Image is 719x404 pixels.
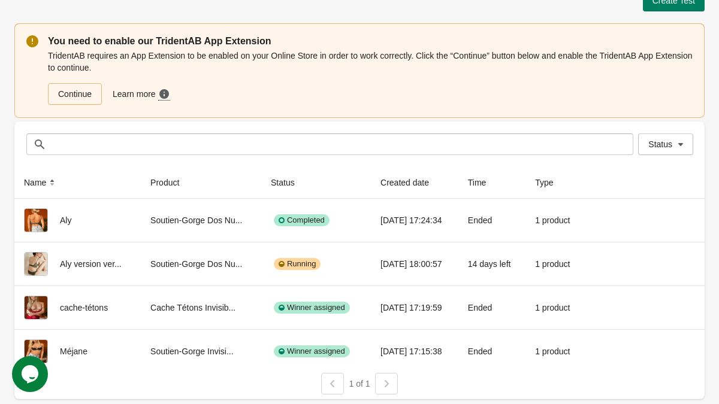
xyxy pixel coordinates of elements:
div: [DATE] 17:15:38 [380,339,449,363]
div: Ended [468,208,516,232]
button: Status [638,133,693,155]
button: Status [266,172,312,193]
div: 14 days left [468,252,516,276]
span: Status [648,139,672,149]
div: 1 product [535,296,575,320]
span: Aly version ver... [60,259,122,269]
p: You need to enable our TridentAB App Extension [48,34,693,48]
div: Soutien-Gorge Dos Nu... [150,208,252,232]
iframe: chat widget [12,356,50,392]
div: [DATE] 18:00:57 [380,252,449,276]
div: Ended [468,339,516,363]
div: Soutien-Gorge Invisi... [150,339,252,363]
span: cache-tétons [60,303,108,312]
div: 1 product [535,208,575,232]
div: [DATE] 17:19:59 [380,296,449,320]
span: Aly [60,215,71,225]
button: Time [463,172,503,193]
button: Name [19,172,63,193]
div: Winner assigned [274,345,350,357]
div: TridentAB requires an App Extension to be enabled on your Online Store in order to work correctly... [48,48,693,106]
div: Winner assigned [274,302,350,314]
div: Completed [274,214,330,226]
span: Méjane [60,347,87,356]
div: [DATE] 17:24:34 [380,208,449,232]
div: 1 product [535,339,575,363]
div: Running [274,258,321,270]
div: 1 product [535,252,575,276]
a: Continue [48,83,102,105]
a: Learn more [108,83,177,105]
button: Product [146,172,196,193]
div: Cache Tétons Invisib... [150,296,252,320]
button: Type [530,172,570,193]
div: Ended [468,296,516,320]
span: Learn more [113,88,158,101]
div: Soutien-Gorge Dos Nu... [150,252,252,276]
button: Created date [376,172,446,193]
span: 1 of 1 [349,379,370,388]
